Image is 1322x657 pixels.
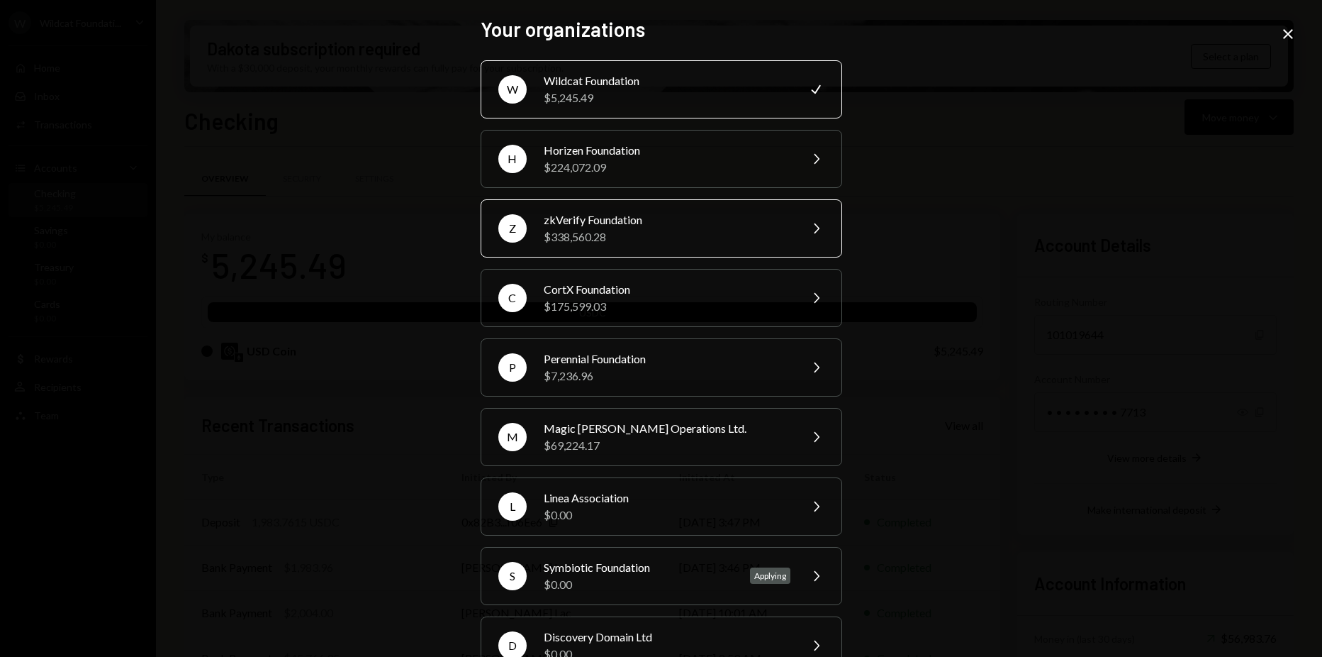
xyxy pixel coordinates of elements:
div: W [498,75,527,104]
div: Symbiotic Foundation [544,559,733,576]
div: $69,224.17 [544,437,790,454]
div: Discovery Domain Ltd [544,629,790,646]
div: Magic [PERSON_NAME] Operations Ltd. [544,420,790,437]
div: S [498,562,527,590]
button: MMagic [PERSON_NAME] Operations Ltd.$69,224.17 [481,408,842,466]
button: ZzkVerify Foundation$338,560.28 [481,199,842,258]
div: L [498,492,527,521]
div: Perennial Foundation [544,350,790,368]
button: PPerennial Foundation$7,236.96 [481,338,842,397]
div: Linea Association [544,490,790,507]
div: M [498,423,527,451]
div: P [498,353,527,382]
div: $0.00 [544,507,790,524]
button: HHorizen Foundation$224,072.09 [481,130,842,188]
div: $5,245.49 [544,89,790,106]
div: zkVerify Foundation [544,211,790,228]
button: SSymbiotic Foundation$0.00Applying [481,547,842,605]
button: CCortX Foundation$175,599.03 [481,269,842,327]
h2: Your organizations [481,16,842,43]
div: $224,072.09 [544,159,790,176]
div: CortX Foundation [544,281,790,298]
div: Wildcat Foundation [544,72,790,89]
div: Horizen Foundation [544,142,790,159]
div: Z [498,214,527,243]
div: H [498,145,527,173]
div: Applying [750,568,790,584]
button: LLinea Association$0.00 [481,477,842,536]
div: $7,236.96 [544,368,790,385]
button: WWildcat Foundation$5,245.49 [481,60,842,118]
div: $175,599.03 [544,298,790,315]
div: $338,560.28 [544,228,790,245]
div: C [498,284,527,312]
div: $0.00 [544,576,733,593]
